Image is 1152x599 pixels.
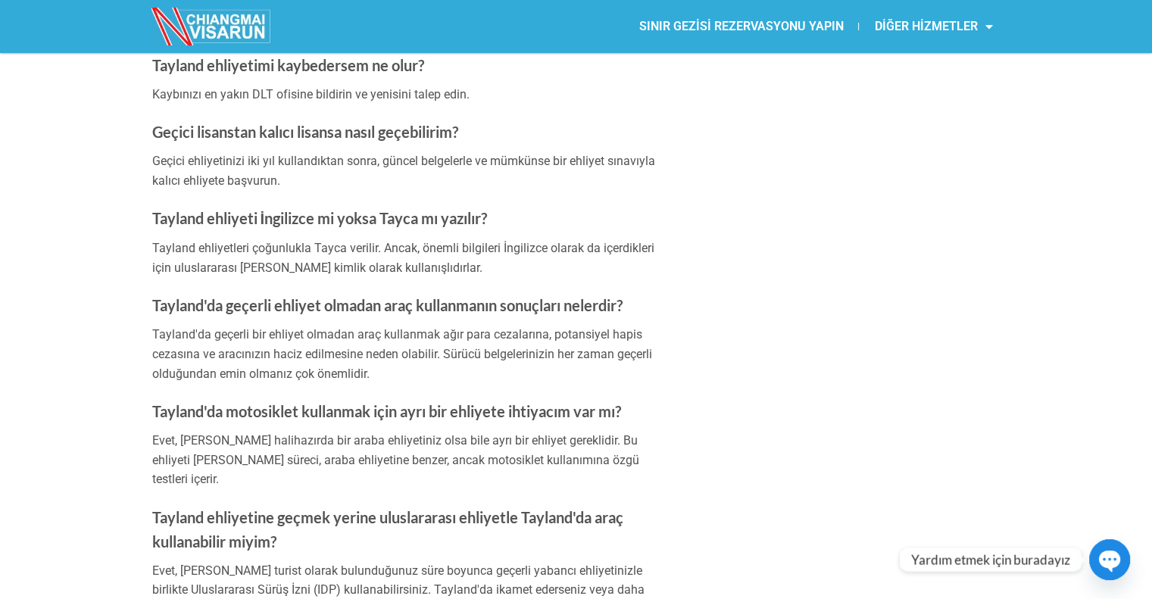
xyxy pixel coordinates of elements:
[152,56,424,74] font: Tayland ehliyetimi kaybedersem ne olur?
[152,295,623,314] font: Tayland'da geçerli ehliyet olmadan araç kullanmanın sonuçları nelerdir?
[152,154,655,188] font: Geçici ehliyetinizi iki yıl kullandıktan sonra, güncel belgelerle ve mümkünse bir ehliyet sınavıy...
[152,326,652,379] font: Tayland'da geçerli bir ehliyet olmadan araç kullanmak ağır para cezalarına, potansiyel hapis ceza...
[152,240,654,274] font: Tayland ehliyetleri çoğunlukla Tayca verilir. Ancak, önemli bilgileri İngilizce olarak da içerdik...
[623,9,858,44] a: SINIR GEZİSİ REZERVASYONU YAPIN
[152,507,623,550] font: Tayland ehliyetine geçmek yerine uluslararası ehliyetle Tayland'da araç kullanabilir miyim?
[152,87,470,101] font: Kaybınızı en yakın DLT ofisine bildirin ve yenisini talep edin.
[638,19,843,33] font: SINIR GEZİSİ REZERVASYONU YAPIN
[874,19,977,33] font: DİĞER HİZMETLER
[152,123,458,141] font: Geçici lisanstan kalıcı lisansa nasıl geçebilirim?
[859,9,1007,44] a: DİĞER HİZMETLER
[152,401,621,420] font: Tayland'da motosiklet kullanmak için ayrı bir ehliyete ihtiyacım var mı?
[152,432,639,485] font: Evet, [PERSON_NAME] halihazırda bir araba ehliyetiniz olsa bile ayrı bir ehliyet gereklidir. Bu e...
[152,209,488,227] font: Tayland ehliyeti İngilizce mi yoksa Tayca mı yazılır?
[576,9,1007,44] nav: Menü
